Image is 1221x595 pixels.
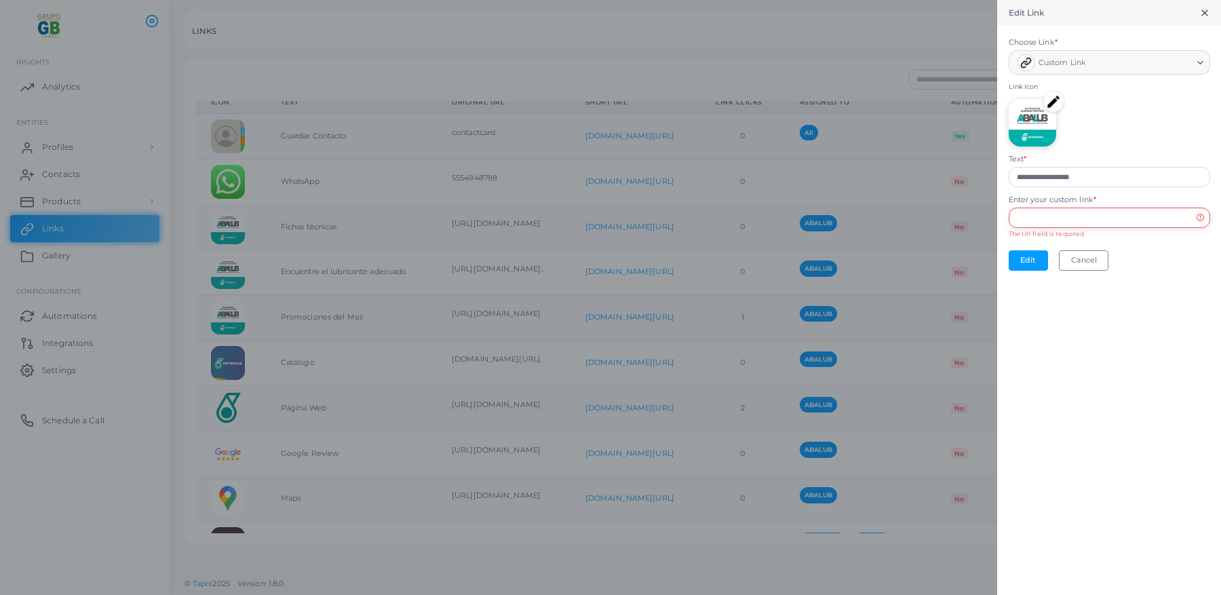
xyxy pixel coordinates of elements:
label: Text [1009,154,1027,165]
span: Custom Link [1039,56,1086,70]
input: Search for option [1089,54,1192,71]
img: 63CSVZbzkdhxihOuHqDjhuiLi-1759416780616.png [1009,99,1056,147]
img: avatar [1017,54,1034,71]
button: Cancel [1059,250,1108,271]
span: Link Icon [1009,82,1210,92]
div: Search for option [1009,50,1210,75]
img: edit.png [1043,92,1064,112]
button: Edit [1009,250,1048,271]
label: Enter your custom link [1009,195,1097,206]
label: Choose Link [1009,37,1058,48]
h5: Edit Link [1009,8,1045,18]
div: The Url field is required [1009,229,1210,239]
